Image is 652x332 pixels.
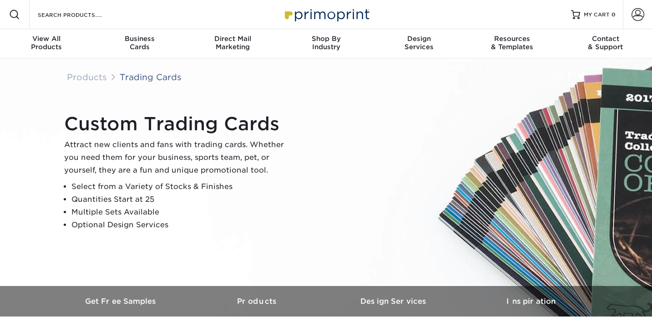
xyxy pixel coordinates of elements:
span: Direct Mail [186,35,279,43]
a: DesignServices [373,29,466,58]
span: Business [93,35,187,43]
span: Shop By [279,35,373,43]
a: Trading Cards [120,72,182,82]
div: & Support [559,35,652,51]
a: Get Free Samples [53,286,190,317]
a: BusinessCards [93,29,187,58]
li: Quantities Start at 25 [71,193,292,206]
h3: Design Services [326,297,463,306]
div: Services [373,35,466,51]
div: Marketing [186,35,279,51]
span: MY CART [584,11,610,19]
li: Select from a Variety of Stocks & Finishes [71,180,292,193]
div: Industry [279,35,373,51]
li: Multiple Sets Available [71,206,292,219]
p: Attract new clients and fans with trading cards. Whether you need them for your business, sports ... [64,138,292,177]
a: Resources& Templates [466,29,559,58]
a: Shop ByIndustry [279,29,373,58]
h3: Get Free Samples [53,297,190,306]
h3: Inspiration [463,297,599,306]
span: Contact [559,35,652,43]
div: & Templates [466,35,559,51]
h1: Custom Trading Cards [64,113,292,135]
img: Primoprint [281,5,372,24]
a: Products [190,286,326,317]
h3: Products [190,297,326,306]
li: Optional Design Services [71,219,292,231]
a: Inspiration [463,286,599,317]
a: Direct MailMarketing [186,29,279,58]
span: Design [373,35,466,43]
div: Cards [93,35,187,51]
a: Products [67,72,107,82]
span: 0 [612,11,616,18]
span: Resources [466,35,559,43]
input: SEARCH PRODUCTS..... [37,9,126,20]
a: Contact& Support [559,29,652,58]
a: Design Services [326,286,463,317]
